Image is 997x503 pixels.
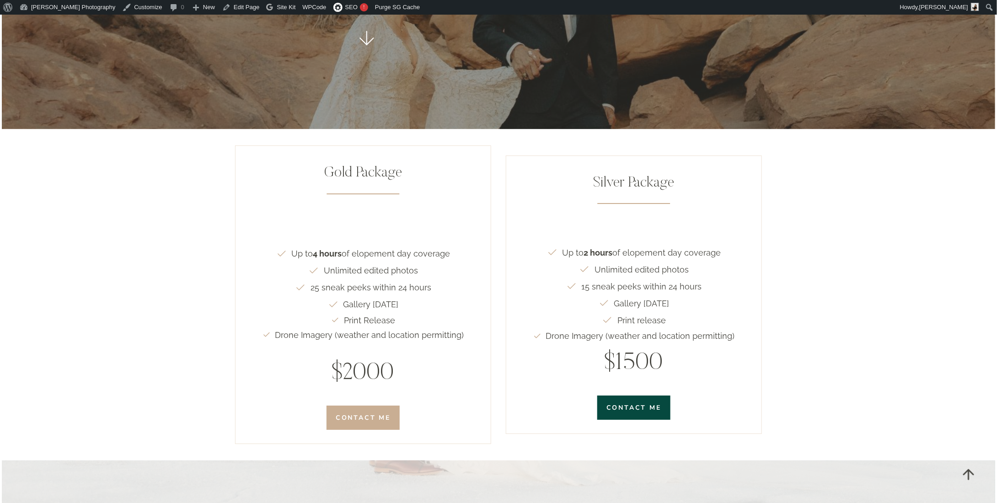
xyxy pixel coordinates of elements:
span: Unlimited edited photos [324,264,418,277]
strong: 2 hours [584,248,613,257]
span: 25 sneak peeks within 24 hours [311,281,431,294]
span: Gallery [DATE] [343,298,399,310]
a: Scroll to top [954,460,983,489]
span: Up to of elopement day coverage [563,246,721,259]
span: Unlimited edited photos [595,263,689,276]
span: Site Kit [277,4,295,11]
span: Drone Imagery (weather and location permitting) [546,330,735,342]
span: Print Release [344,314,395,326]
span: Print release [617,314,666,326]
p: $1500 [513,347,755,381]
p: $2000 [242,357,484,391]
a: contact me [327,406,400,430]
span: Gallery [DATE] [614,297,670,310]
span: 15 sneak peeks within 24 hours [582,280,702,293]
span: contact me [336,413,391,423]
span: Contact Me [606,403,661,412]
h3: Gold Package [242,164,484,182]
div: ! [360,3,368,11]
a: Contact Me [597,396,670,420]
span: Up to of elopement day coverage [292,247,450,260]
h3: Silver Package [513,174,755,192]
strong: 4 hours [313,249,342,258]
span: Drone Imagery (weather and location permitting) [275,329,464,341]
span: [PERSON_NAME] [919,4,968,11]
span: SEO [345,4,358,11]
